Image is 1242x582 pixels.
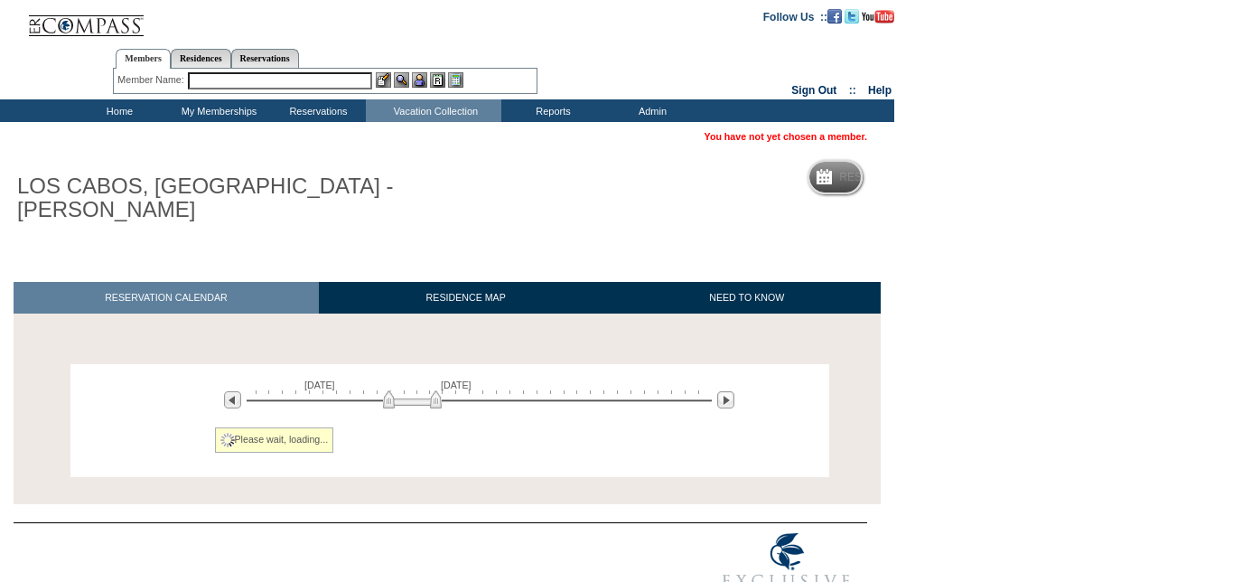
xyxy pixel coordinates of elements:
[220,433,235,447] img: spinner2.gif
[412,72,427,88] img: Impersonate
[394,72,409,88] img: View
[868,84,892,97] a: Help
[68,99,167,122] td: Home
[862,10,894,23] img: Subscribe to our YouTube Channel
[116,49,171,69] a: Members
[266,99,366,122] td: Reservations
[231,49,299,68] a: Reservations
[441,380,472,390] span: [DATE]
[171,49,231,68] a: Residences
[763,9,827,23] td: Follow Us ::
[215,427,334,453] div: Please wait, loading...
[167,99,266,122] td: My Memberships
[705,131,867,142] span: You have not yet chosen a member.
[845,9,859,23] img: Follow us on Twitter
[304,380,335,390] span: [DATE]
[117,72,187,88] div: Member Name:
[224,391,241,408] img: Previous
[717,391,734,408] img: Next
[845,10,859,21] a: Follow us on Twitter
[430,72,445,88] img: Reservations
[501,99,601,122] td: Reports
[14,282,319,314] a: RESERVATION CALENDAR
[612,282,881,314] a: NEED TO KNOW
[366,99,501,122] td: Vacation Collection
[827,10,842,21] a: Become our fan on Facebook
[791,84,836,97] a: Sign Out
[376,72,391,88] img: b_edit.gif
[862,10,894,21] a: Subscribe to our YouTube Channel
[601,99,700,122] td: Admin
[319,282,613,314] a: RESIDENCE MAP
[448,72,463,88] img: b_calculator.gif
[827,9,842,23] img: Become our fan on Facebook
[14,171,418,226] h1: LOS CABOS, [GEOGRAPHIC_DATA] - [PERSON_NAME]
[849,84,856,97] span: ::
[839,172,977,183] h5: Reservation Calendar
